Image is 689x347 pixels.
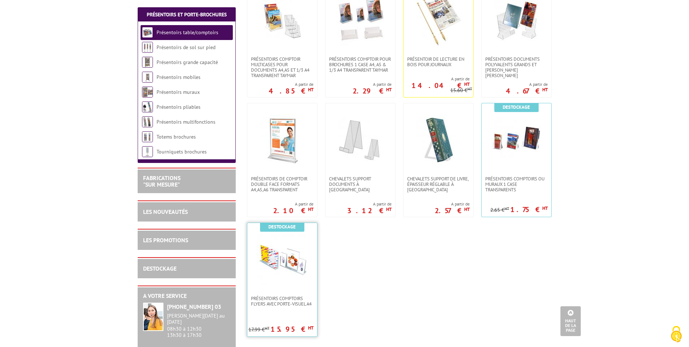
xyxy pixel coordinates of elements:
[142,101,153,112] img: Présentoirs pliables
[157,44,215,51] a: Présentoirs de sol sur pied
[142,146,153,157] img: Tourniquets brochures
[157,104,200,110] a: Présentoirs pliables
[386,87,392,93] sup: HT
[273,208,313,213] p: 2.10 €
[335,114,386,165] img: CHEVALETS SUPPORT DOCUMENTS À POSER
[248,327,269,332] p: 17.99 €
[329,56,392,73] span: PRÉSENTOIRS COMPTOIR POUR BROCHURES 1 CASE A4, A5 & 1/3 A4 TRANSPARENT taymar
[271,327,313,331] p: 15.95 €
[265,326,269,331] sup: HT
[464,81,470,87] sup: HT
[560,306,581,336] a: Haut de la page
[542,205,548,211] sup: HT
[329,176,392,192] span: CHEVALETS SUPPORT DOCUMENTS À [GEOGRAPHIC_DATA]
[142,42,153,53] img: Présentoirs de sol sur pied
[147,11,227,18] a: Présentoirs et Porte-brochures
[251,176,313,192] span: PRÉSENTOIRS DE COMPTOIR DOUBLE FACE FORMATS A4,A5,A6 TRANSPARENT
[257,234,308,285] img: Présentoirs comptoirs flyers avec Porte-Visuel A4
[142,27,153,38] img: Présentoirs table/comptoirs
[386,206,392,212] sup: HT
[503,104,530,110] b: Destockage
[435,208,470,213] p: 2.57 €
[353,81,392,87] span: A partir de
[404,56,473,67] a: Présentoir de lecture en bois pour journaux
[347,201,392,207] span: A partir de
[407,56,470,67] span: Présentoir de lecture en bois pour journaux
[142,131,153,142] img: Totems brochures
[510,207,548,212] p: 1.75 €
[257,114,308,165] img: PRÉSENTOIRS DE COMPTOIR DOUBLE FACE FORMATS A4,A5,A6 TRANSPARENT
[157,148,207,155] a: Tourniquets brochures
[667,325,685,343] img: Cookies (fenêtre modale)
[325,56,395,73] a: PRÉSENTOIRS COMPTOIR POUR BROCHURES 1 CASE A4, A5 & 1/3 A4 TRANSPARENT taymar
[251,56,313,78] span: Présentoirs comptoir multicases POUR DOCUMENTS A4,A5 ET 1/3 A4 TRANSPARENT TAYMAR
[308,206,313,212] sup: HT
[491,114,542,165] img: Présentoirs comptoirs ou muraux 1 case Transparents
[251,296,313,307] span: Présentoirs comptoirs flyers avec Porte-Visuel A4
[268,224,296,230] b: Destockage
[269,81,313,87] span: A partir de
[142,116,153,127] img: Présentoirs multifonctions
[482,56,551,78] a: Présentoirs Documents Polyvalents Grands et [PERSON_NAME] [PERSON_NAME]
[435,201,470,207] span: A partir de
[407,176,470,192] span: CHEVALETS SUPPORT DE LIVRE, ÉPAISSEUR RÉGLABLE À [GEOGRAPHIC_DATA]
[167,313,230,325] div: [PERSON_NAME][DATE] au [DATE]
[142,57,153,68] img: Présentoirs grande capacité
[157,119,215,125] a: Présentoirs multifonctions
[490,207,509,213] p: 2.65 €
[157,89,200,95] a: Présentoirs muraux
[143,208,188,215] a: LES NOUVEAUTÉS
[482,176,551,192] a: Présentoirs comptoirs ou muraux 1 case Transparents
[450,88,472,93] p: 15.60 €
[485,56,548,78] span: Présentoirs Documents Polyvalents Grands et [PERSON_NAME] [PERSON_NAME]
[506,89,548,93] p: 4.67 €
[247,296,317,307] a: Présentoirs comptoirs flyers avec Porte-Visuel A4
[404,176,473,192] a: CHEVALETS SUPPORT DE LIVRE, ÉPAISSEUR RÉGLABLE À [GEOGRAPHIC_DATA]
[143,265,177,272] a: DESTOCKAGE
[467,86,472,91] sup: HT
[353,89,392,93] p: 2.29 €
[664,322,689,347] button: Cookies (fenêtre modale)
[464,206,470,212] sup: HT
[308,325,313,331] sup: HT
[157,59,218,65] a: Présentoirs grande capacité
[542,87,548,93] sup: HT
[142,72,153,83] img: Présentoirs mobiles
[143,174,181,188] a: FABRICATIONS"Sur Mesure"
[167,313,230,338] div: 08h30 à 12h30 13h30 à 17h30
[143,293,230,299] h2: A votre service
[143,236,188,244] a: LES PROMOTIONS
[269,89,313,93] p: 4.85 €
[485,176,548,192] span: Présentoirs comptoirs ou muraux 1 case Transparents
[504,206,509,211] sup: HT
[347,208,392,213] p: 3.12 €
[247,176,317,192] a: PRÉSENTOIRS DE COMPTOIR DOUBLE FACE FORMATS A4,A5,A6 TRANSPARENT
[404,76,470,82] span: A partir de
[273,201,313,207] span: A partir de
[325,176,395,192] a: CHEVALETS SUPPORT DOCUMENTS À [GEOGRAPHIC_DATA]
[247,56,317,78] a: Présentoirs comptoir multicases POUR DOCUMENTS A4,A5 ET 1/3 A4 TRANSPARENT TAYMAR
[157,74,200,80] a: Présentoirs mobiles
[412,83,470,88] p: 14.04 €
[308,87,313,93] sup: HT
[157,133,196,140] a: Totems brochures
[167,303,221,310] strong: [PHONE_NUMBER] 03
[506,81,548,87] span: A partir de
[143,303,163,331] img: widget-service.jpg
[142,87,153,97] img: Présentoirs muraux
[157,29,218,36] a: Présentoirs table/comptoirs
[413,114,464,165] img: CHEVALETS SUPPORT DE LIVRE, ÉPAISSEUR RÉGLABLE À POSER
